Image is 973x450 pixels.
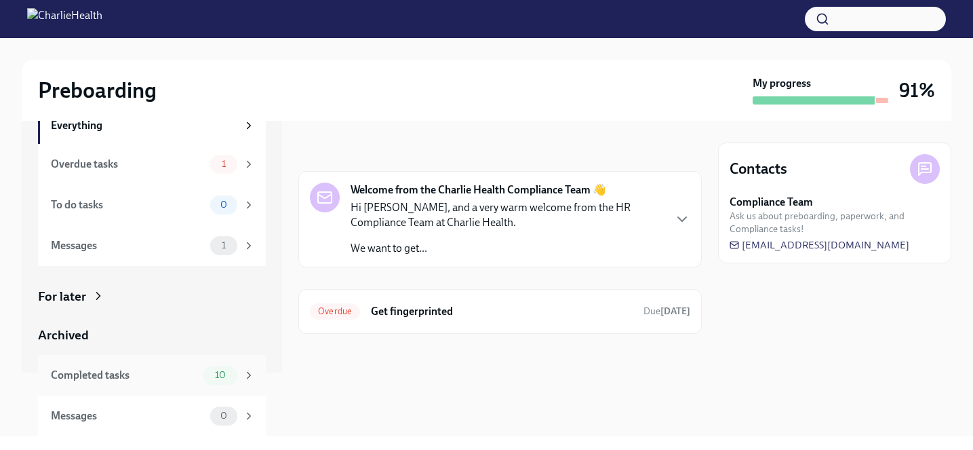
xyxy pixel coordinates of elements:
[27,8,102,30] img: CharlieHealth
[214,240,234,250] span: 1
[643,305,690,317] span: Due
[351,183,606,198] strong: Welcome from the Charlie Health Compliance Team 👋
[730,159,787,179] h4: Contacts
[38,355,266,396] a: Completed tasks10
[38,288,266,305] a: For later
[38,185,266,225] a: To do tasks0
[298,143,362,160] div: In progress
[310,306,360,316] span: Overdue
[212,200,235,210] span: 0
[38,77,157,104] h2: Preboarding
[38,107,266,144] a: Everything
[351,241,663,256] p: We want to get...
[730,210,940,236] span: Ask us about preboarding, paperwork, and Compliance tasks!
[51,238,205,253] div: Messages
[660,305,690,317] strong: [DATE]
[730,238,909,252] a: [EMAIL_ADDRESS][DOMAIN_NAME]
[212,411,235,421] span: 0
[753,76,811,91] strong: My progress
[51,157,205,172] div: Overdue tasks
[51,198,205,212] div: To do tasks
[899,78,935,102] h3: 91%
[38,144,266,185] a: Overdue tasks1
[51,368,198,383] div: Completed tasks
[51,118,237,133] div: Everything
[310,301,690,322] a: OverdueGet fingerprintedDue[DATE]
[207,370,234,380] span: 10
[38,396,266,436] a: Messages0
[214,159,234,169] span: 1
[51,409,205,424] div: Messages
[38,326,266,344] a: Archived
[38,288,86,305] div: For later
[351,200,663,230] p: Hi [PERSON_NAME], and a very warm welcome from the HR Compliance Team at Charlie Health.
[371,304,633,319] h6: Get fingerprinted
[38,225,266,266] a: Messages1
[643,305,690,318] span: August 28th, 2025 09:00
[730,195,813,210] strong: Compliance Team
